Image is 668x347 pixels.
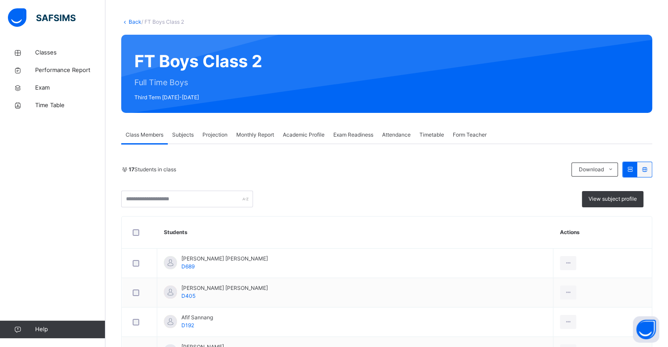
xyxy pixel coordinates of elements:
b: 17 [129,166,134,173]
th: Actions [553,217,652,249]
span: [PERSON_NAME] [PERSON_NAME] [181,255,268,263]
span: Attendance [382,131,411,139]
span: D192 [181,322,194,329]
span: Form Teacher [453,131,487,139]
span: Subjects [172,131,194,139]
span: Afif Sannang [181,314,213,322]
span: Performance Report [35,66,105,75]
span: Time Table [35,101,105,110]
span: Exam Readiness [333,131,373,139]
span: Help [35,325,105,334]
span: [PERSON_NAME] [PERSON_NAME] [181,284,268,292]
span: Exam [35,83,105,92]
a: Back [129,18,141,25]
span: Students in class [129,166,176,173]
button: Open asap [633,316,659,343]
span: Class Members [126,131,163,139]
span: Projection [202,131,227,139]
span: Academic Profile [283,131,325,139]
span: Download [578,166,603,173]
span: Classes [35,48,105,57]
th: Students [157,217,553,249]
span: Timetable [419,131,444,139]
span: View subject profile [589,195,637,203]
span: D689 [181,263,195,270]
img: safsims [8,8,76,27]
span: Monthly Report [236,131,274,139]
span: D405 [181,293,195,299]
span: / FT Boys Class 2 [141,18,184,25]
